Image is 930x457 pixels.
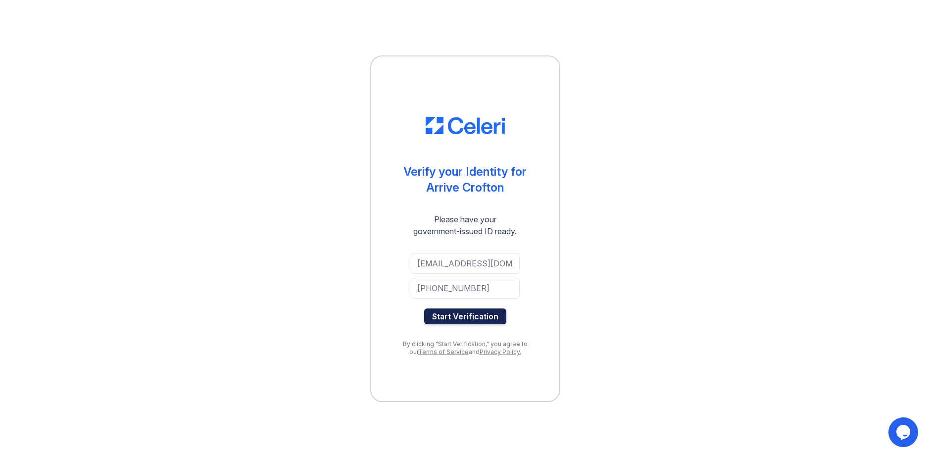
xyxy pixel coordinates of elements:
[480,348,521,355] a: Privacy Policy.
[418,348,469,355] a: Terms of Service
[395,213,535,237] div: Please have your government-issued ID ready.
[424,308,506,324] button: Start Verification
[403,164,527,196] div: Verify your Identity for Arrive Crofton
[391,340,539,356] div: By clicking "Start Verification," you agree to our and
[888,417,920,447] iframe: chat widget
[426,117,505,135] img: CE_Logo_Blue-a8612792a0a2168367f1c8372b55b34899dd931a85d93a1a3d3e32e68fde9ad4.png
[411,253,520,274] input: Email
[411,278,520,299] input: Phone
